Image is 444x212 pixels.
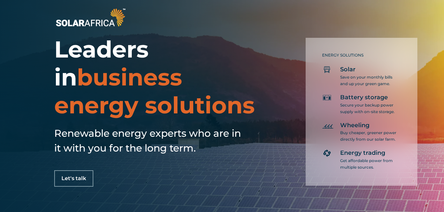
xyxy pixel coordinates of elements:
[54,170,93,187] a: Let's talk
[340,74,398,87] p: Save on your monthly bills and up your green game.
[54,63,255,119] span: business energy solutions
[54,126,245,155] h5: Renewable energy experts who are in it with you for the long term.
[340,94,388,102] span: Battery storage
[54,35,261,119] h1: Leaders in
[340,157,398,171] p: Get affordable power from multiple sources.
[322,53,398,58] h5: ENERGY SOLUTIONS
[340,102,398,115] p: Secure your backup power supply with on-site storage.
[340,122,369,130] span: Wheeling
[340,66,356,74] span: Solar
[340,130,398,143] p: Buy cheaper, greener power directly from our solar farm.
[61,176,86,181] span: Let's talk
[340,149,385,157] span: Energy trading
